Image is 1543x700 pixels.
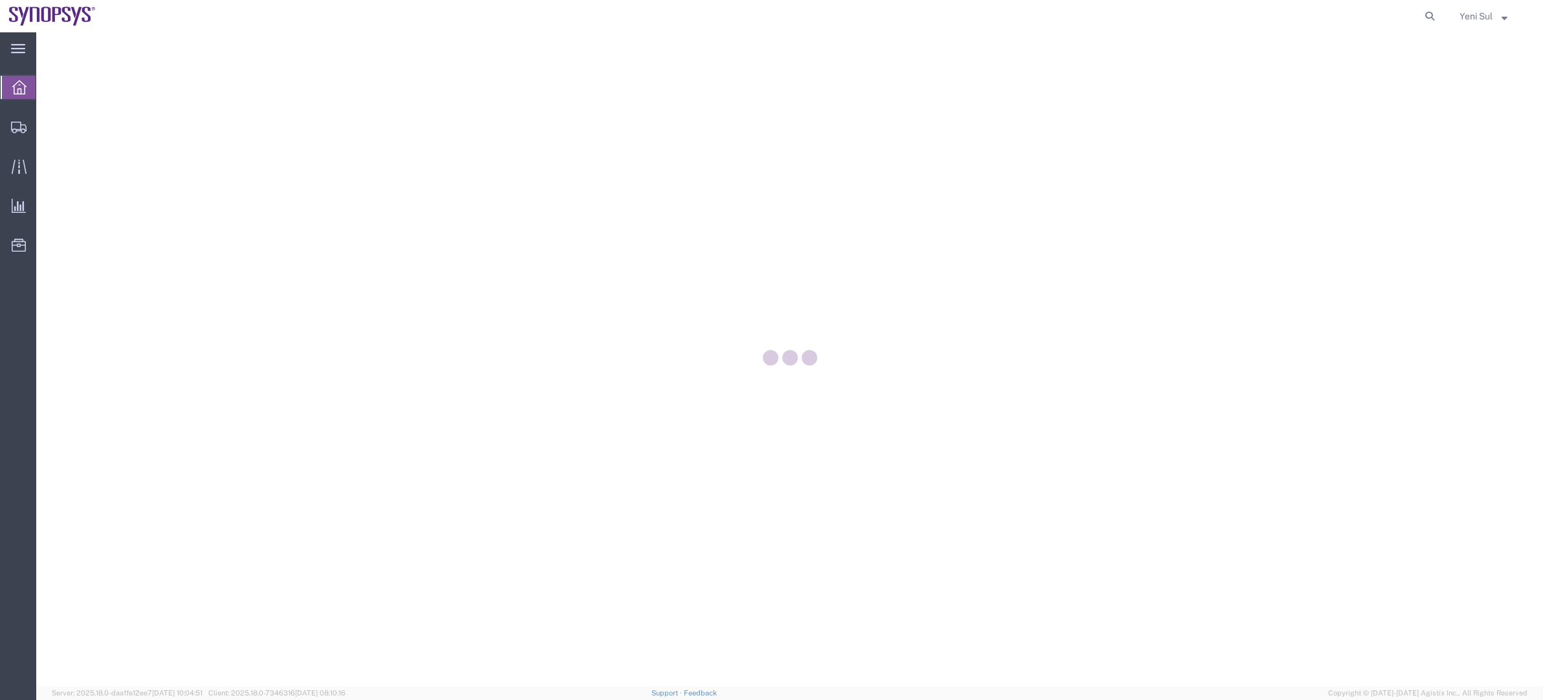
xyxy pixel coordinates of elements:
[683,689,716,697] a: Feedback
[1459,8,1525,24] button: Yeni Sul
[208,689,345,697] span: Client: 2025.18.0-7346316
[651,689,684,697] a: Support
[9,6,96,26] img: logo
[52,689,202,697] span: Server: 2025.18.0-daa1fe12ee7
[295,689,345,697] span: [DATE] 08:10:16
[1460,9,1493,23] span: Yeni Sul
[152,689,202,697] span: [DATE] 10:04:51
[1328,688,1527,699] span: Copyright © [DATE]-[DATE] Agistix Inc., All Rights Reserved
